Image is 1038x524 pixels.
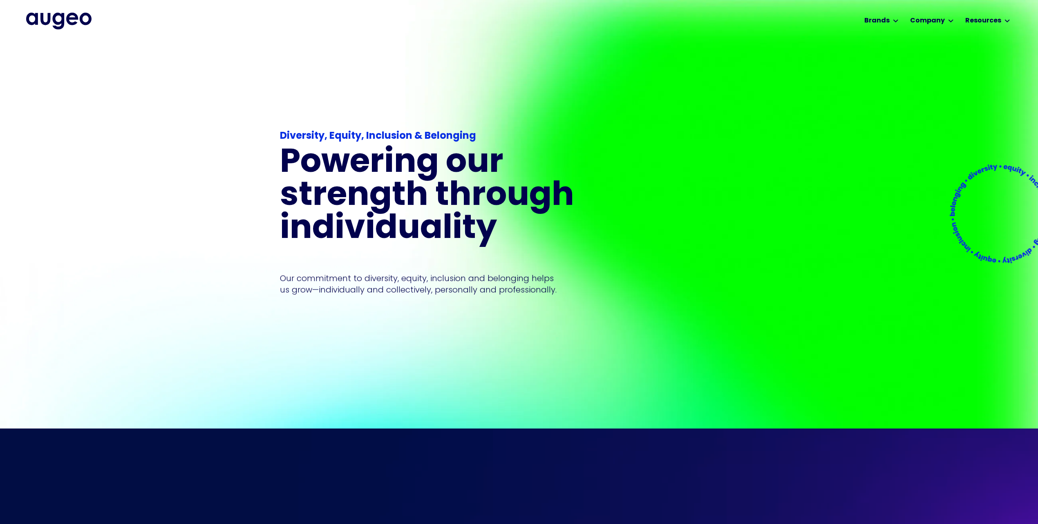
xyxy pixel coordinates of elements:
h1: Powering our strength through individuality [280,147,633,246]
div: Resources [965,16,1001,26]
strong: Diversity, Equity, Inclusion & Belonging [280,131,476,141]
div: Company [910,16,945,26]
div: Brands [864,16,890,26]
a: home [26,13,92,29]
img: Augeo's full logo in midnight blue. [26,13,92,29]
p: Our commitment to diversity, equity, inclusion and belonging helps us grow—individually and colle... [280,272,561,295]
